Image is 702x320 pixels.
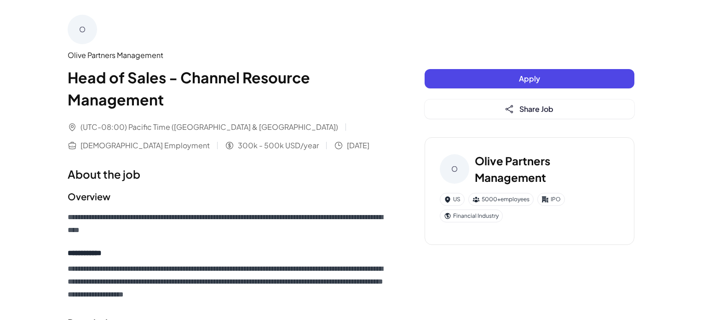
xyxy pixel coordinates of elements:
[68,66,388,111] h1: Head of Sales - Channel Resource Management
[68,15,97,44] div: O
[81,140,210,151] span: [DEMOGRAPHIC_DATA] Employment
[519,74,540,83] span: Apply
[440,154,469,184] div: O
[68,50,388,61] div: Olive Partners Management
[468,193,534,206] div: 5000+ employees
[68,190,388,204] h2: Overview
[440,193,465,206] div: US
[81,122,338,133] span: (UTC-08:00) Pacific Time ([GEOGRAPHIC_DATA] & [GEOGRAPHIC_DATA])
[425,99,634,119] button: Share Job
[68,166,388,182] h1: About the job
[537,193,565,206] div: IPO
[425,69,634,88] button: Apply
[519,104,553,114] span: Share Job
[440,209,503,222] div: Financial Industry
[238,140,319,151] span: 300k - 500k USD/year
[475,152,619,186] h3: Olive Partners Management
[347,140,369,151] span: [DATE]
